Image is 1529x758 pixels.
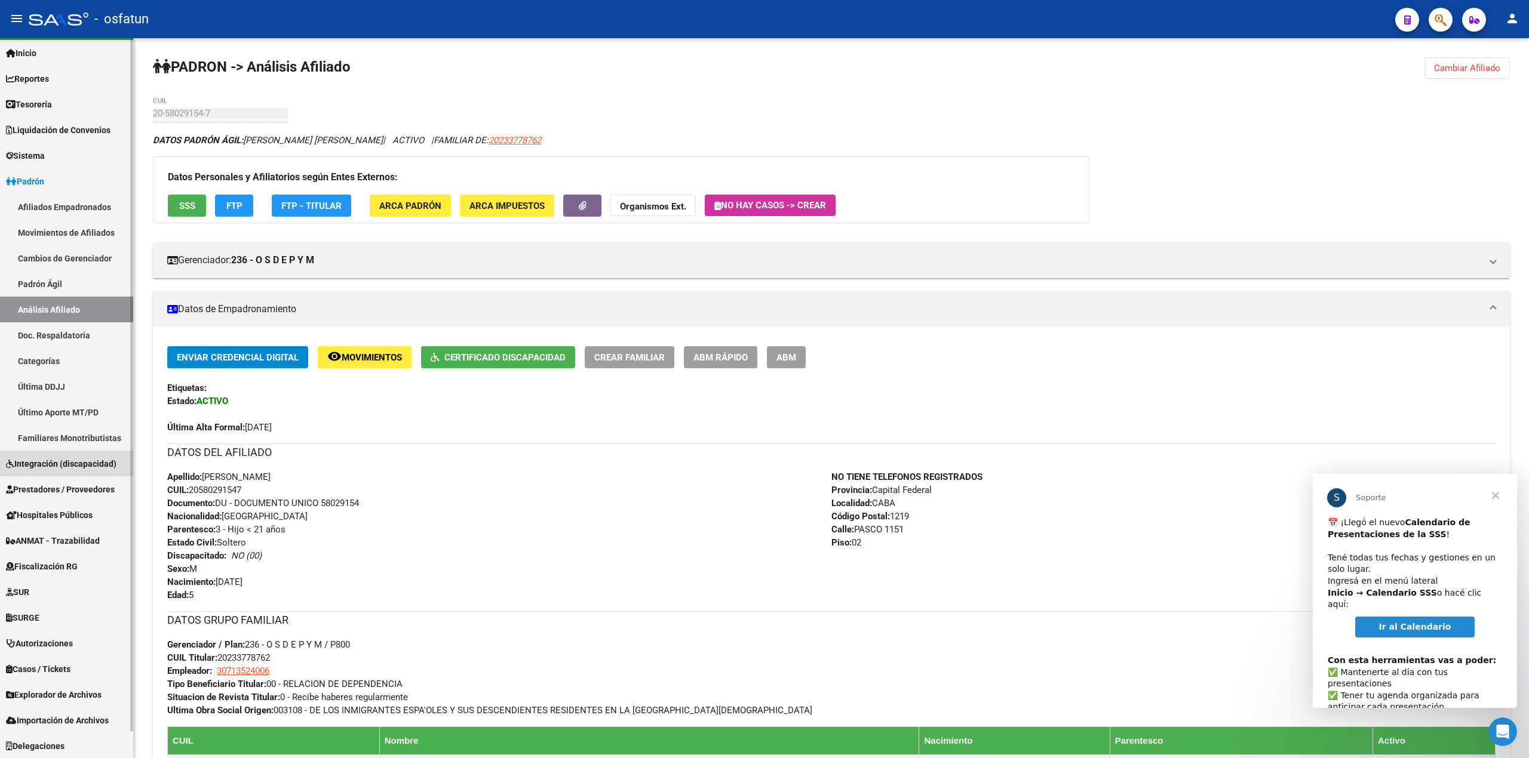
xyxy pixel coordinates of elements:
span: No hay casos -> Crear [714,200,826,211]
th: Activo [1373,726,1495,754]
b: Con esta herramientas vas a poder: [15,181,183,191]
strong: CUIL Titular: [167,652,217,663]
span: Liquidación de Convenios [6,124,110,137]
iframe: Intercom live chat [1488,717,1517,746]
span: DU - DOCUMENTO UNICO 58029154 [167,498,359,509]
strong: Situacion de Revista Titular: [167,692,280,702]
span: FTP [226,201,242,211]
strong: Código Postal: [831,511,890,522]
button: Organismos Ext. [610,195,696,217]
mat-panel-title: Gerenciador: [167,254,1481,267]
span: FTP - Titular [281,201,342,211]
button: Certificado Discapacidad [421,346,575,368]
strong: Organismos Ext. [620,201,686,212]
span: Sistema [6,149,45,162]
span: [GEOGRAPHIC_DATA] [167,511,308,522]
strong: PADRON -> Análisis Afiliado [153,58,351,75]
h3: DATOS DEL AFILIADO [167,444,1496,461]
span: Casos / Tickets [6,663,70,676]
span: Cambiar Afiliado [1434,63,1500,73]
span: Importación de Archivos [6,714,109,727]
strong: Empleador: [167,665,212,676]
button: No hay casos -> Crear [705,195,836,216]
strong: Nacionalidad: [167,511,222,522]
span: 20233778762 [489,135,541,146]
button: ABM [767,346,806,368]
strong: Etiquetas: [167,383,207,393]
iframe: Intercom live chat mensaje [1313,474,1517,708]
strong: CUIL: [167,485,189,495]
th: CUIL [168,726,380,754]
span: Autorizaciones [6,637,73,650]
mat-icon: person [1505,11,1519,26]
span: SUR [6,586,29,599]
button: Crear Familiar [585,346,674,368]
span: Inicio [6,47,36,60]
strong: Gerenciador / Plan: [167,639,245,650]
strong: Apellido: [167,472,202,482]
i: | ACTIVO | [153,135,541,146]
strong: Estado Civil: [167,537,217,548]
span: PASCO 1151 [831,524,904,535]
span: Soltero [167,537,246,548]
span: Prestadores / Proveedores [6,483,115,496]
span: ARCA Padrón [379,201,441,211]
span: SURGE [6,611,39,624]
strong: Documento: [167,498,215,509]
button: SSS [168,195,206,217]
div: ​✅ Mantenerte al día con tus presentaciones ✅ Tener tu agenda organizada para anticipar cada pres... [15,169,189,321]
span: M [167,563,197,574]
strong: Edad: [167,590,189,600]
th: Nacimiento [919,726,1110,754]
span: Reportes [6,72,49,85]
strong: Nacimiento: [167,577,216,587]
span: Crear Familiar [594,352,665,363]
span: CABA [831,498,895,509]
strong: Parentesco: [167,524,216,535]
span: Padrón [6,175,44,188]
mat-expansion-panel-header: Gerenciador:236 - O S D E P Y M [153,242,1510,278]
span: [PERSON_NAME] [PERSON_NAME] [153,135,383,146]
span: Delegaciones [6,739,65,753]
span: SSS [179,201,195,211]
th: Parentesco [1110,726,1373,754]
strong: Calle: [831,524,854,535]
span: Explorador de Archivos [6,688,102,701]
i: NO (00) [231,550,262,561]
span: 20233778762 [167,652,270,663]
span: 3 - Hijo < 21 años [167,524,285,535]
button: ARCA Impuestos [460,195,554,217]
span: Hospitales Públicos [6,509,93,522]
span: 003108 - DE LOS INMIGRANTES ESPA'OLES Y SUS DESCENDIENTES RESIDENTES EN LA [GEOGRAPHIC_DATA][DEMO... [167,705,812,716]
span: 0 - Recibe haberes regularmente [167,692,408,702]
mat-expansion-panel-header: Datos de Empadronamiento [153,291,1510,327]
strong: Estado: [167,396,197,406]
span: Movimientos [342,352,402,363]
button: FTP [215,195,253,217]
mat-panel-title: Datos de Empadronamiento [167,303,1481,316]
h3: DATOS GRUPO FAMILIAR [167,612,1496,628]
strong: 236 - O S D E P Y M [231,254,314,267]
strong: DATOS PADRÓN ÁGIL: [153,135,243,146]
h3: Datos Personales y Afiliatorios según Entes Externos: [168,169,1074,186]
span: 30713524006 [217,665,269,676]
strong: Tipo Beneficiario Titular: [167,679,266,689]
span: Fiscalización RG [6,560,78,573]
strong: ACTIVO [197,396,228,406]
span: 00 - RELACION DE DEPENDENCIA [167,679,403,689]
strong: Piso: [831,537,852,548]
span: 20580291547 [167,485,241,495]
span: Tesorería [6,98,52,111]
span: Certificado Discapacidad [444,352,566,363]
strong: Sexo: [167,563,189,574]
span: Enviar Credencial Digital [177,352,299,363]
span: FAMILIAR DE: [434,135,541,146]
strong: Provincia: [831,485,872,495]
strong: Ultima Obra Social Origen: [167,705,274,716]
